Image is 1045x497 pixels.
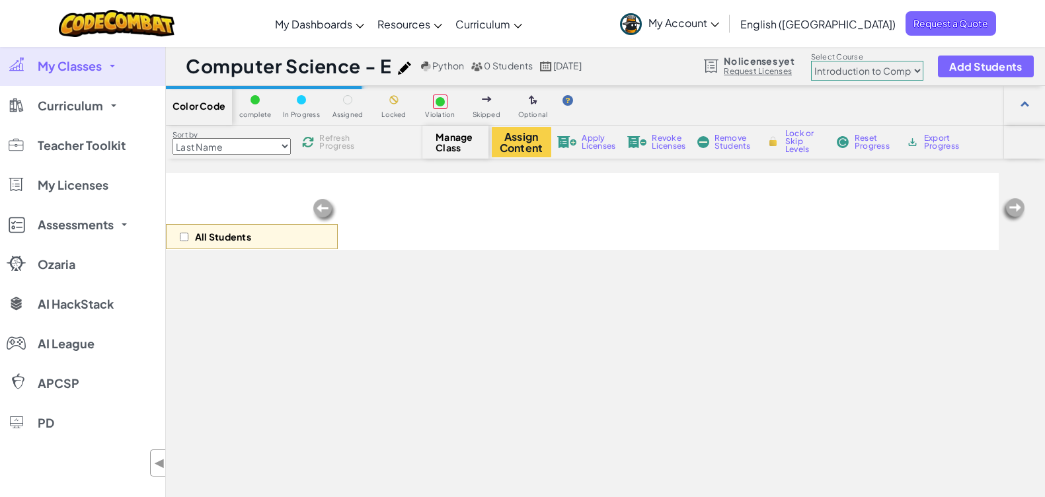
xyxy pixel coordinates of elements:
span: My Dashboards [275,17,352,31]
span: Assigned [332,111,364,118]
span: Skipped [473,111,500,118]
img: IconOptionalLevel.svg [529,95,537,106]
img: IconHint.svg [562,95,573,106]
span: [DATE] [553,59,582,71]
a: My Dashboards [268,6,371,42]
span: Ozaria [38,258,75,270]
img: IconRemoveStudents.svg [697,136,709,148]
button: Assign Content [492,127,551,157]
span: Lock or Skip Levels [785,130,824,153]
span: Export Progress [924,134,964,150]
img: python.png [421,61,431,71]
a: Request Licenses [724,66,794,77]
img: IconReload.svg [301,135,316,150]
img: avatar [620,13,642,35]
a: My Account [613,3,726,44]
img: IconLicenseRevoke.svg [627,136,647,148]
label: Select Course [811,52,923,62]
img: MultipleUsers.png [471,61,483,71]
img: IconReset.svg [836,136,849,148]
span: AI HackStack [38,298,114,310]
span: English ([GEOGRAPHIC_DATA]) [740,17,896,31]
span: AI League [38,338,95,350]
span: Violation [425,111,455,118]
span: Color Code [173,100,225,111]
img: IconArchive.svg [906,136,919,148]
h1: Computer Science - E [186,54,391,79]
span: Curriculum [455,17,510,31]
img: calendar.svg [540,61,552,71]
span: Assessments [38,219,114,231]
span: In Progress [283,111,320,118]
span: Apply Licenses [582,134,615,150]
img: Arrow_Left_Inactive.png [311,198,338,224]
span: Curriculum [38,100,103,112]
a: Curriculum [449,6,529,42]
span: My Licenses [38,179,108,191]
span: Locked [381,111,406,118]
span: My Classes [38,60,102,72]
a: Request a Quote [906,11,996,36]
span: ◀ [154,453,165,473]
img: IconLock.svg [766,135,780,147]
img: iconPencil.svg [398,61,411,75]
span: My Account [648,16,719,30]
span: 0 Students [484,59,533,71]
img: CodeCombat logo [59,10,174,37]
span: Optional [518,111,548,118]
img: IconSkippedLevel.svg [482,96,492,102]
span: Remove Students [715,134,754,150]
span: Add Students [949,61,1022,72]
span: Python [432,59,464,71]
span: No licenses yet [724,56,794,66]
img: Arrow_Left_Inactive.png [1000,197,1026,223]
span: Teacher Toolkit [38,139,126,151]
button: Add Students [938,56,1033,77]
a: Resources [371,6,449,42]
a: English ([GEOGRAPHIC_DATA]) [734,6,902,42]
p: All Students [195,231,251,242]
img: IconLicenseApply.svg [557,136,577,148]
span: Resources [377,17,430,31]
span: Revoke Licenses [652,134,685,150]
label: Sort by [173,130,291,140]
span: Refresh Progress [319,134,360,150]
span: Manage Class [436,132,475,153]
span: complete [239,111,272,118]
span: Reset Progress [855,134,894,150]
